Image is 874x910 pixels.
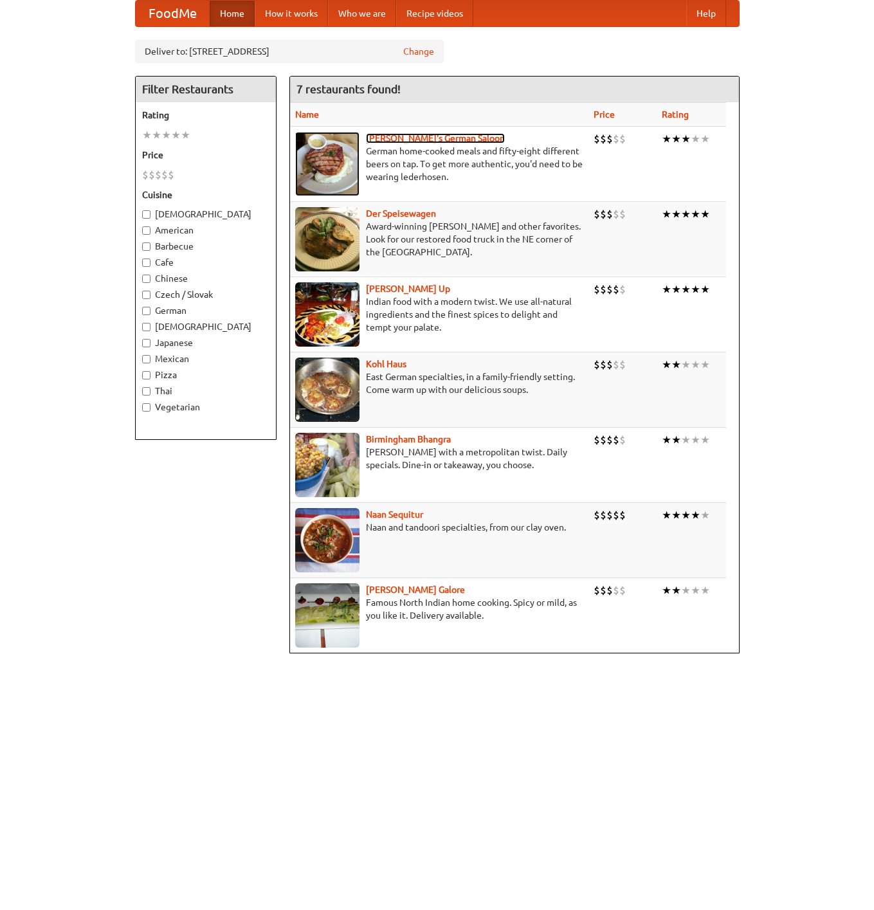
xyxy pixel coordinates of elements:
input: Chinese [142,275,150,283]
label: Czech / Slovak [142,288,269,301]
label: Pizza [142,369,269,381]
p: Naan and tandoori specialties, from our clay oven. [295,521,583,534]
img: naansequitur.jpg [295,508,360,572]
li: ★ [671,132,681,146]
a: Recipe videos [396,1,473,26]
li: ★ [700,433,710,447]
li: $ [613,358,619,372]
li: $ [600,433,606,447]
a: Price [594,109,615,120]
b: Der Speisewagen [366,208,436,219]
li: $ [600,583,606,597]
label: [DEMOGRAPHIC_DATA] [142,320,269,333]
li: ★ [662,358,671,372]
li: ★ [691,207,700,221]
li: ★ [691,358,700,372]
li: ★ [681,358,691,372]
p: Indian food with a modern twist. We use all-natural ingredients and the finest spices to delight ... [295,295,583,334]
label: Cafe [142,256,269,269]
li: ★ [681,508,691,522]
label: Vegetarian [142,401,269,414]
li: ★ [181,128,190,142]
a: Home [210,1,255,26]
p: German home-cooked meals and fifty-eight different beers on tap. To get more authentic, you'd nee... [295,145,583,183]
li: ★ [671,207,681,221]
li: $ [606,207,613,221]
li: $ [613,508,619,522]
li: $ [594,433,600,447]
li: ★ [681,207,691,221]
li: $ [600,132,606,146]
a: Naan Sequitur [366,509,423,520]
li: ★ [662,583,671,597]
div: Deliver to: [STREET_ADDRESS] [135,40,444,63]
label: Barbecue [142,240,269,253]
img: currygalore.jpg [295,583,360,648]
li: ★ [671,358,681,372]
a: Birmingham Bhangra [366,434,451,444]
li: $ [149,168,155,182]
img: bhangra.jpg [295,433,360,497]
li: $ [594,132,600,146]
li: ★ [700,282,710,296]
a: [PERSON_NAME] Up [366,284,450,294]
a: Help [686,1,726,26]
li: $ [613,433,619,447]
li: $ [619,358,626,372]
li: ★ [662,207,671,221]
a: How it works [255,1,328,26]
li: ★ [700,583,710,597]
li: $ [606,433,613,447]
a: Name [295,109,319,120]
input: [DEMOGRAPHIC_DATA] [142,210,150,219]
input: German [142,307,150,315]
li: $ [600,358,606,372]
img: kohlhaus.jpg [295,358,360,422]
p: [PERSON_NAME] with a metropolitan twist. Daily specials. Dine-in or takeaway, you choose. [295,446,583,471]
li: $ [155,168,161,182]
input: Thai [142,387,150,396]
li: $ [594,583,600,597]
li: $ [600,508,606,522]
li: ★ [700,132,710,146]
img: esthers.jpg [295,132,360,196]
ng-pluralize: 7 restaurants found! [296,83,401,95]
li: $ [619,433,626,447]
h4: Filter Restaurants [136,77,276,102]
li: $ [594,358,600,372]
li: $ [613,583,619,597]
li: $ [168,168,174,182]
li: $ [613,132,619,146]
li: ★ [691,583,700,597]
li: $ [600,207,606,221]
label: [DEMOGRAPHIC_DATA] [142,208,269,221]
input: [DEMOGRAPHIC_DATA] [142,323,150,331]
li: ★ [681,282,691,296]
label: Chinese [142,272,269,285]
li: $ [613,207,619,221]
input: Mexican [142,355,150,363]
label: German [142,304,269,317]
li: ★ [691,508,700,522]
a: FoodMe [136,1,210,26]
label: Mexican [142,352,269,365]
li: ★ [662,132,671,146]
li: ★ [671,433,681,447]
img: curryup.jpg [295,282,360,347]
input: Vegetarian [142,403,150,412]
li: $ [594,508,600,522]
li: ★ [681,433,691,447]
li: $ [606,358,613,372]
li: ★ [700,508,710,522]
li: $ [619,132,626,146]
a: Change [403,45,434,58]
a: [PERSON_NAME]'s German Saloon [366,133,505,143]
h5: Price [142,149,269,161]
b: [PERSON_NAME] Galore [366,585,465,595]
a: Kohl Haus [366,359,406,369]
input: Barbecue [142,242,150,251]
li: $ [594,282,600,296]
